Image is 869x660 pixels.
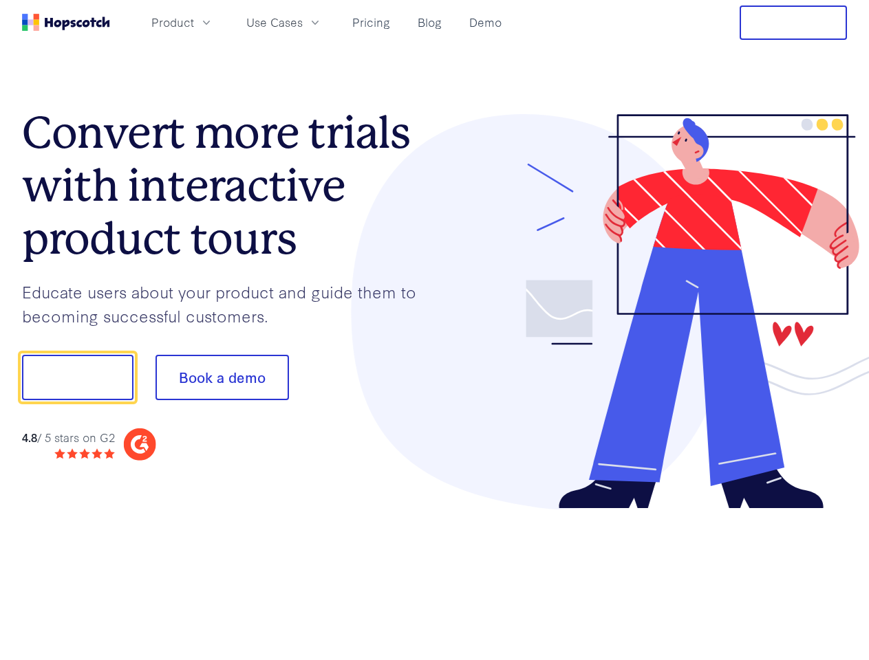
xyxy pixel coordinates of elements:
span: Use Cases [246,14,303,31]
div: / 5 stars on G2 [22,429,115,446]
button: Book a demo [155,355,289,400]
button: Product [143,11,222,34]
a: Demo [464,11,507,34]
a: Home [22,14,110,31]
button: Free Trial [740,5,847,40]
a: Pricing [347,11,396,34]
span: Product [151,14,194,31]
strong: 4.8 [22,429,37,445]
button: Use Cases [238,11,330,34]
button: Show me! [22,355,133,400]
h1: Convert more trials with interactive product tours [22,107,435,265]
p: Educate users about your product and guide them to becoming successful customers. [22,280,435,327]
a: Blog [412,11,447,34]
